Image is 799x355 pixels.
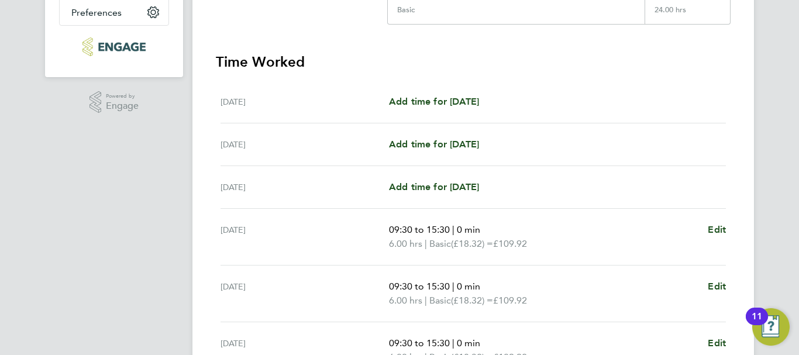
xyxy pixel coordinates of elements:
[708,223,726,237] a: Edit
[425,295,427,306] span: |
[708,336,726,350] a: Edit
[389,180,479,194] a: Add time for [DATE]
[708,337,726,349] span: Edit
[389,295,422,306] span: 6.00 hrs
[752,308,790,346] button: Open Resource Center, 11 new notifications
[221,137,389,151] div: [DATE]
[389,337,450,349] span: 09:30 to 15:30
[451,238,493,249] span: (£18.32) =
[389,224,450,235] span: 09:30 to 15:30
[59,37,169,56] a: Go to home page
[89,91,139,113] a: Powered byEngage
[493,295,527,306] span: £109.92
[708,280,726,294] a: Edit
[708,281,726,292] span: Edit
[457,224,480,235] span: 0 min
[451,295,493,306] span: (£18.32) =
[389,238,422,249] span: 6.00 hrs
[752,316,762,332] div: 11
[429,294,451,308] span: Basic
[389,181,479,192] span: Add time for [DATE]
[106,101,139,111] span: Engage
[71,7,122,18] span: Preferences
[425,238,427,249] span: |
[221,180,389,194] div: [DATE]
[708,224,726,235] span: Edit
[645,5,730,24] div: 24.00 hrs
[389,139,479,150] span: Add time for [DATE]
[106,91,139,101] span: Powered by
[397,5,415,15] div: Basic
[221,223,389,251] div: [DATE]
[429,237,451,251] span: Basic
[82,37,145,56] img: conceptresources-logo-retina.png
[389,137,479,151] a: Add time for [DATE]
[452,337,454,349] span: |
[493,238,527,249] span: £109.92
[389,281,450,292] span: 09:30 to 15:30
[457,337,480,349] span: 0 min
[389,96,479,107] span: Add time for [DATE]
[457,281,480,292] span: 0 min
[221,280,389,308] div: [DATE]
[452,224,454,235] span: |
[216,53,731,71] h3: Time Worked
[389,95,479,109] a: Add time for [DATE]
[221,95,389,109] div: [DATE]
[452,281,454,292] span: |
